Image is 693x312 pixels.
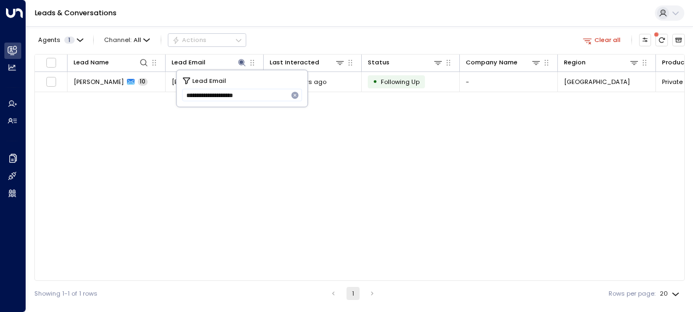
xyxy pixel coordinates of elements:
[579,34,624,46] button: Clear all
[74,57,149,68] div: Lead Name
[466,57,541,68] div: Company Name
[46,57,57,68] span: Toggle select all
[460,72,558,91] td: -
[660,287,682,301] div: 20
[270,57,345,68] div: Last Interacted
[564,57,639,68] div: Region
[564,57,586,68] div: Region
[639,34,652,46] button: Customize
[270,57,319,68] div: Last Interacted
[35,8,117,17] a: Leads & Conversations
[368,57,390,68] div: Status
[64,37,75,44] span: 1
[101,34,154,46] span: Channel:
[138,78,148,86] span: 10
[34,34,86,46] button: Agents1
[168,33,246,46] div: Button group with a nested menu
[46,76,57,87] span: Toggle select row
[133,37,141,44] span: All
[373,74,378,89] div: •
[172,57,247,68] div: Lead Email
[564,77,630,86] span: London
[192,75,226,85] span: Lead Email
[368,57,443,68] div: Status
[346,287,360,300] button: page 1
[466,57,518,68] div: Company Name
[381,77,420,86] span: Following Up
[172,36,206,44] div: Actions
[34,289,98,298] div: Showing 1-1 of 1 rows
[74,57,109,68] div: Lead Name
[326,287,379,300] nav: pagination navigation
[168,33,246,46] button: Actions
[172,77,226,86] span: momoni33@gmail.comcom
[672,34,685,46] button: Archived Leads
[609,289,655,298] label: Rows per page:
[655,34,668,46] span: There are new threads available. Refresh the grid to view the latest updates.
[38,37,60,43] span: Agents
[101,34,154,46] button: Channel:All
[74,77,124,86] span: Mohamed
[172,57,205,68] div: Lead Email
[662,57,688,68] div: Product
